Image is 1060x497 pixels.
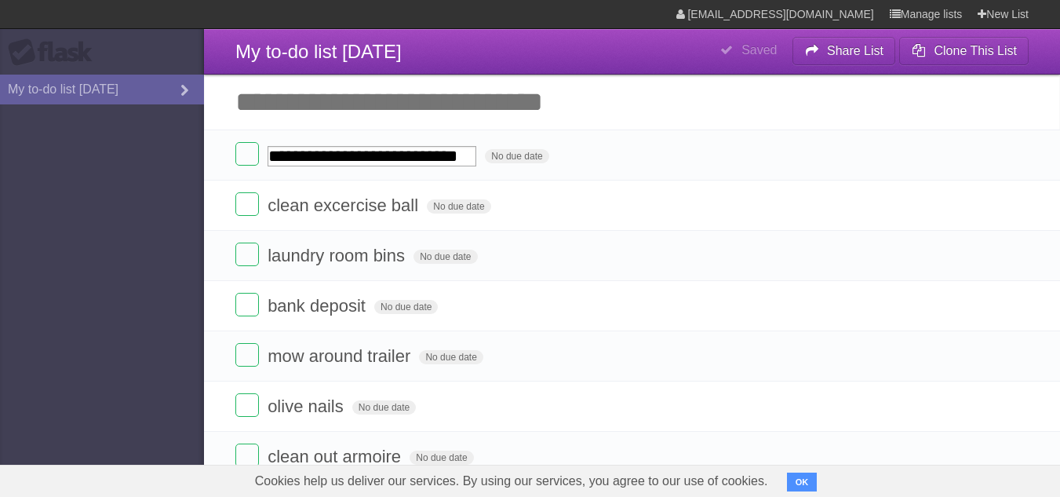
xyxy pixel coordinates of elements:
[787,473,818,492] button: OK
[239,466,784,497] span: Cookies help us deliver our services. By using our services, you agree to our use of cookies.
[268,246,409,265] span: laundry room bins
[268,196,422,215] span: clean excercise ball
[934,44,1017,57] b: Clone This List
[8,38,102,67] div: Flask
[268,397,348,416] span: olive nails
[235,343,259,367] label: Done
[485,149,548,163] span: No due date
[374,300,438,314] span: No due date
[792,37,896,65] button: Share List
[235,243,259,266] label: Done
[235,192,259,216] label: Done
[827,44,883,57] b: Share List
[268,296,370,316] span: bank deposit
[235,393,259,417] label: Done
[235,444,259,467] label: Done
[235,293,259,316] label: Done
[413,250,477,264] span: No due date
[899,37,1029,65] button: Clone This List
[741,43,777,57] b: Saved
[410,451,473,465] span: No due date
[235,142,259,166] label: Done
[235,41,402,62] span: My to-do list [DATE]
[419,350,483,364] span: No due date
[268,447,405,466] span: clean out armoire
[427,199,490,214] span: No due date
[268,346,414,366] span: mow around trailer
[352,400,416,415] span: No due date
